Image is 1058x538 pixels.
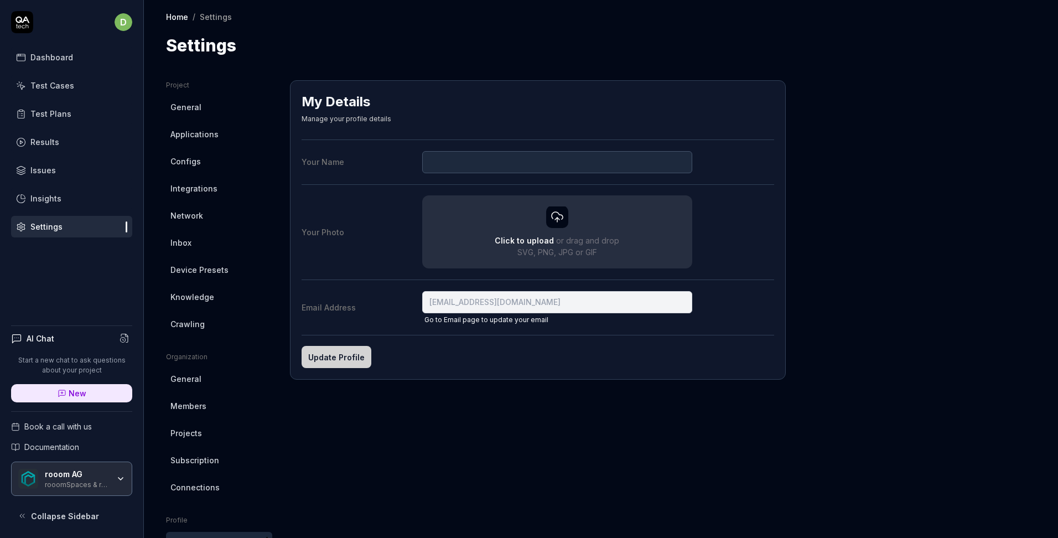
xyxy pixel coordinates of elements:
[170,318,205,330] span: Crawling
[302,302,418,313] div: Email Address
[30,80,74,91] div: Test Cases
[170,427,202,439] span: Projects
[166,515,272,525] div: Profile
[166,423,272,443] a: Projects
[166,124,272,144] a: Applications
[18,469,38,489] img: rooom AG Logo
[166,11,188,22] a: Home
[11,505,132,527] button: Collapse Sidebar
[11,75,132,96] a: Test Cases
[170,291,214,303] span: Knowledge
[166,33,236,58] h1: Settings
[11,462,132,496] button: rooom AG Logorooom AGrooomSpaces & rooomProducts
[166,151,272,172] a: Configs
[302,92,370,112] h2: My Details
[193,11,195,22] div: /
[517,246,597,258] div: SVG, PNG, JPG or GIF
[424,315,548,324] a: Go to Email page to update your email
[115,13,132,31] span: d
[24,421,92,432] span: Book a call with us
[115,11,132,33] button: d
[11,159,132,181] a: Issues
[11,131,132,153] a: Results
[30,164,56,176] div: Issues
[495,236,554,245] span: Click to upload
[69,387,86,399] span: New
[30,221,63,232] div: Settings
[166,396,272,416] a: Members
[166,477,272,498] a: Connections
[11,216,132,237] a: Settings
[170,373,201,385] span: General
[302,156,418,168] div: Your Name
[166,80,272,90] div: Project
[200,11,232,22] div: Settings
[11,384,132,402] a: New
[166,97,272,117] a: General
[30,108,71,120] div: Test Plans
[170,183,217,194] span: Integrations
[166,314,272,334] a: Crawling
[31,510,99,522] span: Collapse Sidebar
[170,454,219,466] span: Subscription
[170,156,201,167] span: Configs
[166,260,272,280] a: Device Presets
[11,441,132,453] a: Documentation
[45,479,109,488] div: rooomSpaces & rooomProducts
[302,114,391,124] div: Manage your profile details
[170,101,201,113] span: General
[302,226,418,238] div: Your Photo
[24,441,79,453] span: Documentation
[170,210,203,221] span: Network
[45,469,109,479] div: rooom AG
[166,205,272,226] a: Network
[166,232,272,253] a: Inbox
[170,400,206,412] span: Members
[170,237,191,249] span: Inbox
[27,333,54,344] h4: AI Chat
[422,151,693,173] input: Your Name
[166,352,272,362] div: Organization
[166,369,272,389] a: General
[556,236,619,245] span: or drag and drop
[166,178,272,199] a: Integrations
[11,421,132,432] a: Book a call with us
[11,188,132,209] a: Insights
[166,287,272,307] a: Knowledge
[422,291,693,313] input: Email AddressGo to Email page to update your email
[11,103,132,125] a: Test Plans
[11,46,132,68] a: Dashboard
[11,355,132,375] p: Start a new chat to ask questions about your project
[170,264,229,276] span: Device Presets
[30,51,73,63] div: Dashboard
[30,193,61,204] div: Insights
[30,136,59,148] div: Results
[170,482,220,493] span: Connections
[166,450,272,470] a: Subscription
[170,128,219,140] span: Applications
[302,346,371,368] button: Update Profile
